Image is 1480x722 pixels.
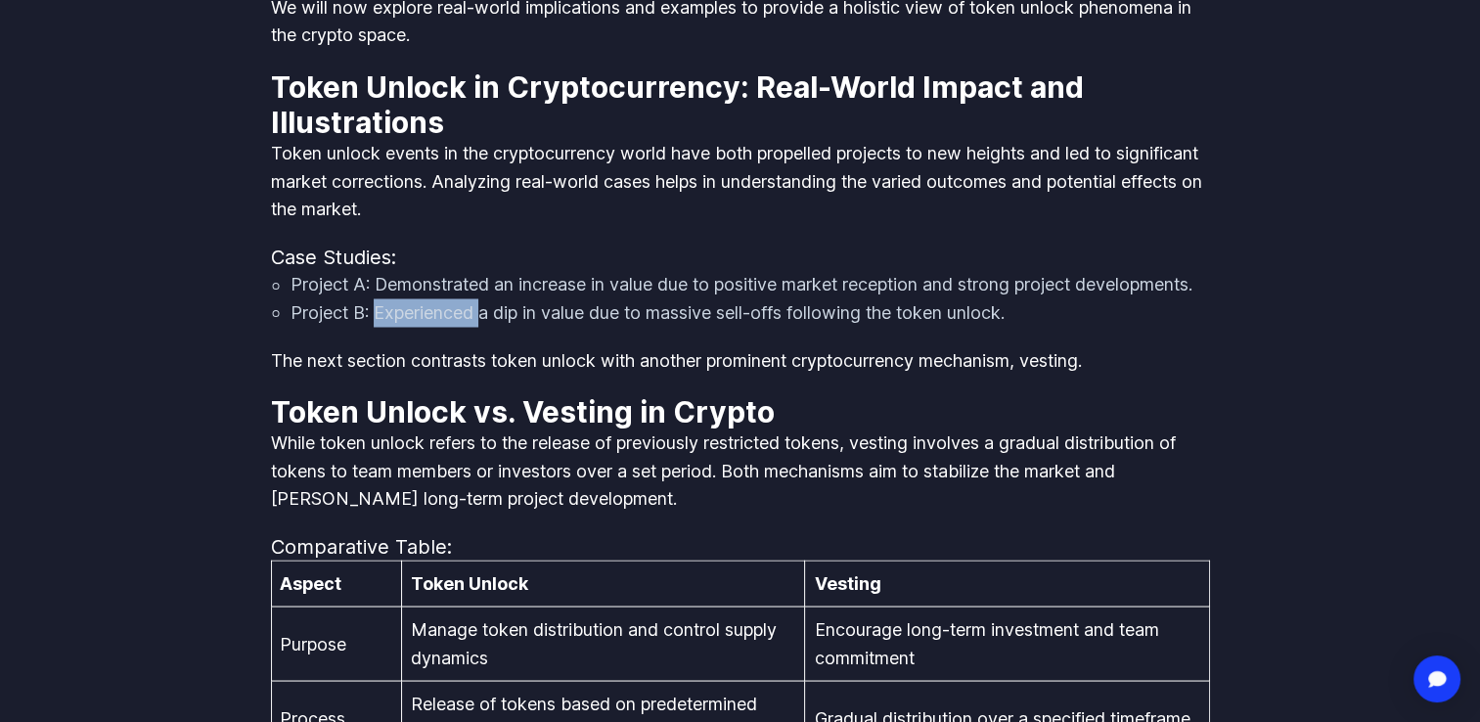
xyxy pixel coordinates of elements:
[271,607,402,681] td: Purpose
[271,429,1210,513] p: While token unlock refers to the release of previously restricted tokens, vesting involves a grad...
[805,607,1209,681] td: Encourage long-term investment and team commitment
[271,393,775,429] strong: Token Unlock vs. Vesting in Crypto
[271,140,1210,224] p: Token unlock events in the cryptocurrency world have both propelled projects to new heights and l...
[291,271,1210,299] li: Project A: Demonstrated an increase in value due to positive market reception and strong project ...
[814,572,880,593] strong: Vesting
[280,572,341,593] strong: Aspect
[402,607,805,681] td: Manage token distribution and control supply dynamics
[291,298,1210,327] li: Project B: Experienced a dip in value due to massive sell-offs following the token unlock.
[271,532,1210,560] h4: Comparative Table:
[271,244,1210,271] h4: Case Studies:
[1413,655,1460,702] div: Open Intercom Messenger
[271,346,1210,375] p: The next section contrasts token unlock with another prominent cryptocurrency mechanism, vesting.
[411,572,528,593] strong: Token Unlock
[271,69,1084,140] strong: Token Unlock in Cryptocurrency: Real-World Impact and Illustrations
